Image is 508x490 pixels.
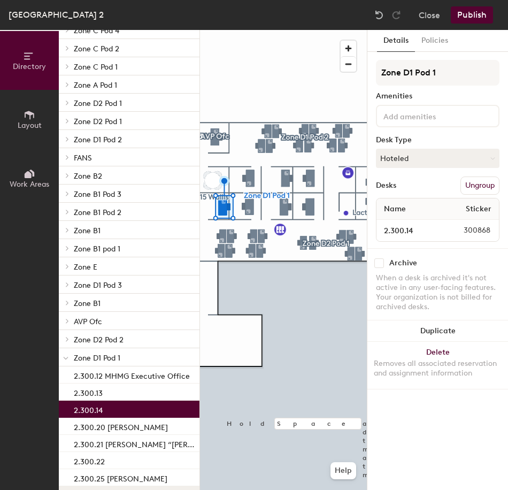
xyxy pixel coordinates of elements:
[330,462,356,479] button: Help
[460,200,497,219] span: Sticker
[74,154,92,163] span: FANS
[376,273,499,312] div: When a desk is archived it's not active in any user-facing features. Your organization is not bil...
[74,420,168,432] p: 2.300.20 [PERSON_NAME]
[74,208,121,217] span: Zone B1 Pod 2
[74,437,197,449] p: 2.300.21 [PERSON_NAME] “[PERSON_NAME]” [PERSON_NAME]
[74,263,97,272] span: Zone E
[389,259,417,267] div: Archive
[376,92,499,101] div: Amenities
[419,6,440,24] button: Close
[74,369,190,381] p: 2.300.12 MHMG Executive Office
[376,181,396,190] div: Desks
[74,317,102,326] span: AVP Ofc
[74,135,122,144] span: Zone D1 Pod 2
[374,10,384,20] img: Undo
[415,30,455,52] button: Policies
[367,342,508,389] button: DeleteRemoves all associated reservation and assignment information
[9,8,104,21] div: [GEOGRAPHIC_DATA] 2
[451,6,493,24] button: Publish
[74,403,103,415] p: 2.300.14
[74,454,105,466] p: 2.300.22
[379,200,411,219] span: Name
[74,81,117,90] span: Zone A Pod 1
[74,99,122,108] span: Zone D2 Pod 1
[74,281,122,290] span: Zone D1 Pod 3
[74,335,124,344] span: Zone D2 Pod 2
[74,226,101,235] span: Zone B1
[74,244,120,254] span: Zone B1 pod 1
[376,136,499,144] div: Desk Type
[376,149,499,168] button: Hoteled
[381,109,478,122] input: Add amenities
[13,62,46,71] span: Directory
[74,63,118,72] span: Zone C Pod 1
[377,30,415,52] button: Details
[74,354,120,363] span: Zone D1 Pod 1
[438,225,497,236] span: 300868
[391,10,402,20] img: Redo
[367,320,508,342] button: Duplicate
[74,44,119,53] span: Zone C Pod 2
[18,121,42,130] span: Layout
[74,299,101,308] span: Zone B1
[74,471,167,484] p: 2.300.25 [PERSON_NAME]
[74,190,121,199] span: Zone B1 Pod 3
[374,359,502,378] div: Removes all associated reservation and assignment information
[74,26,119,35] span: Zone C Pod 4
[74,172,102,181] span: Zone B2
[74,117,122,126] span: Zone D2 Pod 1
[74,386,103,398] p: 2.300.13
[460,177,499,195] button: Ungroup
[10,180,49,189] span: Work Areas
[379,223,438,238] input: Unnamed desk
